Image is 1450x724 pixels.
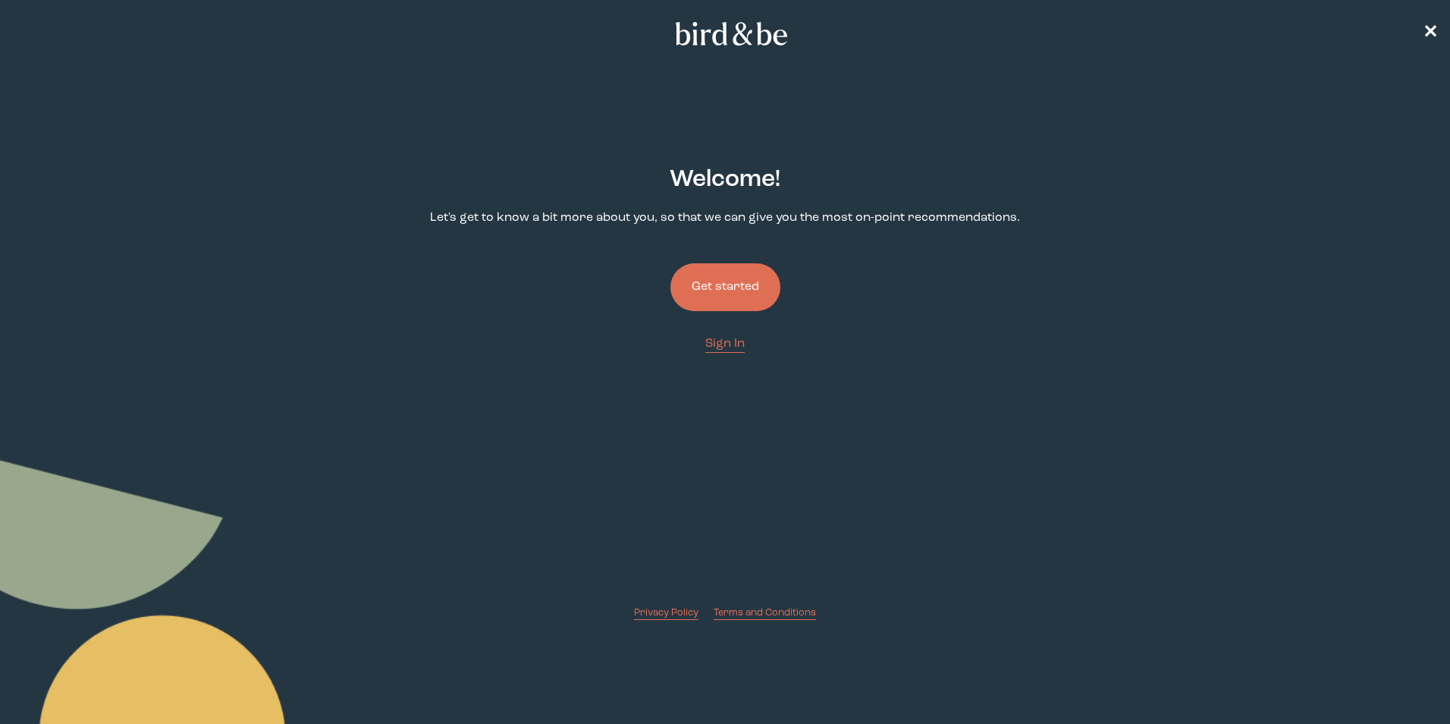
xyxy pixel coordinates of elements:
a: Get started [670,239,780,335]
iframe: Gorgias live chat messenger [1374,653,1435,709]
a: Privacy Policy [634,606,698,620]
a: ✕ [1423,20,1438,47]
span: Privacy Policy [634,608,698,618]
h2: Welcome ! [670,162,780,197]
button: Get started [670,263,780,311]
span: Sign In [705,338,745,350]
a: Terms and Conditions [714,606,816,620]
a: Sign In [705,335,745,353]
span: Terms and Conditions [714,608,816,618]
span: ✕ [1423,24,1438,42]
p: Let's get to know a bit more about you, so that we can give you the most on-point recommendations. [430,209,1020,227]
